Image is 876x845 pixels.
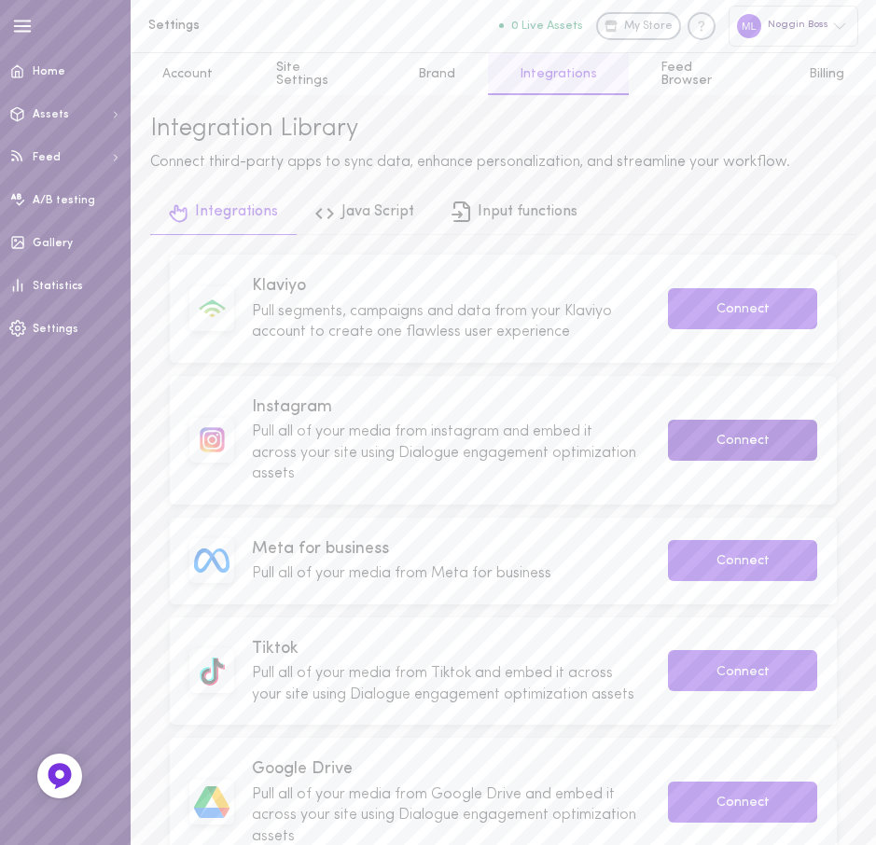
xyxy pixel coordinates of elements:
[252,537,641,561] span: Meta for business
[688,12,716,40] div: Knowledge center
[252,757,641,781] span: Google Drive
[200,657,225,686] img: image
[252,274,641,298] span: Klaviyo
[499,20,596,33] a: 0 Live Assets
[668,420,817,461] button: Connect
[194,786,229,818] img: image
[624,19,673,35] span: My Store
[33,195,95,206] span: A/B testing
[150,115,856,145] div: Integration Library
[668,782,817,823] button: Connect
[200,427,225,452] img: image
[629,53,777,95] a: Feed Browser
[252,666,634,701] span: Pull all of your media from Tiktok and embed it across your site using Dialogue engagement optimi...
[148,19,456,33] h1: Settings
[252,395,641,419] span: Instagram
[197,293,228,324] img: image
[668,288,817,329] button: Connect
[488,53,629,95] a: Integrations
[150,151,856,174] div: Connect third-party apps to sync data, enhance personalization, and streamline your workflow.
[33,324,78,335] span: Settings
[33,238,73,249] span: Gallery
[252,637,641,660] span: Tiktok
[252,787,636,844] span: Pull all of your media from Google Drive and embed it across your site using Dialogue engagement ...
[668,650,817,691] button: Connect
[252,424,636,481] span: Pull all of your media from instagram and embed it across your site using Dialogue engagement opt...
[433,193,596,235] a: Input functions
[33,281,83,292] span: Statistics
[668,540,817,581] button: Connect
[596,12,681,40] a: My Store
[252,304,612,339] span: Pull segments, campaigns and data from your Klaviyo account to create one flawless user experience
[33,152,61,163] span: Feed
[33,109,69,120] span: Assets
[252,566,551,581] span: Pull all of your media from Meta for business
[729,6,858,46] div: Noggin Boss
[499,20,583,32] button: 0 Live Assets
[33,66,65,77] span: Home
[131,53,244,95] a: Account
[386,53,487,95] a: Brand
[150,193,297,235] a: Integrations
[777,53,876,95] a: Billing
[297,193,433,235] a: Java Script
[46,762,74,790] img: Feedback Button
[194,548,229,572] img: image
[244,53,386,95] a: Site Settings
